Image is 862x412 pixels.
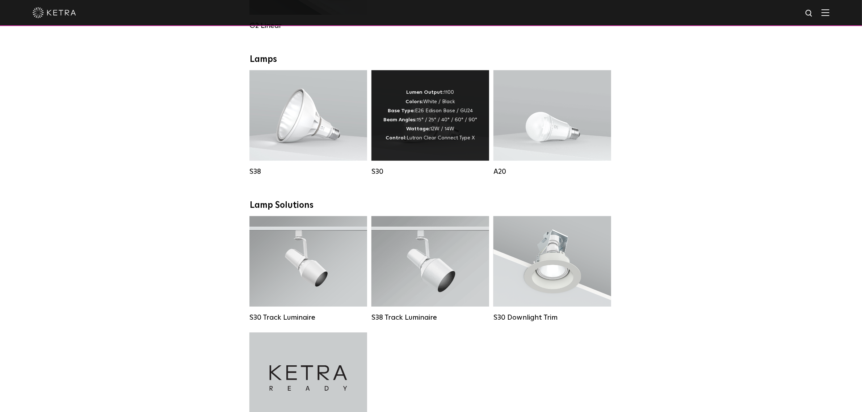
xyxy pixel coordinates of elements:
[493,216,611,322] a: S30 Downlight Trim S30 Downlight Trim
[383,88,477,143] div: 1100 White / Black E26 Edison Base / GU24 15° / 25° / 40° / 60° / 90° 12W / 14W
[249,167,367,176] div: S38
[249,216,367,322] a: S30 Track Luminaire Lumen Output:1100Colors:White / BlackBeam Angles:15° / 25° / 40° / 60° / 90°W...
[821,9,829,16] img: Hamburger%20Nav.svg
[249,70,367,176] a: S38 Lumen Output:1100Colors:White / BlackBase Type:E26 Edison Base / GU24Beam Angles:10° / 25° / ...
[250,200,612,211] div: Lamp Solutions
[33,7,76,18] img: ketra-logo-2019-white
[250,54,612,65] div: Lamps
[407,135,475,140] span: Lutron Clear Connect Type X
[388,108,415,113] strong: Base Type:
[493,167,611,176] div: A20
[405,99,423,104] strong: Colors:
[493,313,611,322] div: S30 Downlight Trim
[406,126,430,131] strong: Wattage:
[371,167,489,176] div: S30
[386,135,407,140] strong: Control:
[371,216,489,322] a: S38 Track Luminaire Lumen Output:1100Colors:White / BlackBeam Angles:10° / 25° / 40° / 60°Wattage...
[406,90,444,95] strong: Lumen Output:
[249,313,367,322] div: S30 Track Luminaire
[371,70,489,176] a: S30 Lumen Output:1100Colors:White / BlackBase Type:E26 Edison Base / GU24Beam Angles:15° / 25° / ...
[805,9,814,18] img: search icon
[383,117,417,122] strong: Beam Angles:
[493,70,611,176] a: A20 Lumen Output:600 / 800Colors:White / BlackBase Type:E26 Edison Base / GU24Beam Angles:Omni-Di...
[371,313,489,322] div: S38 Track Luminaire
